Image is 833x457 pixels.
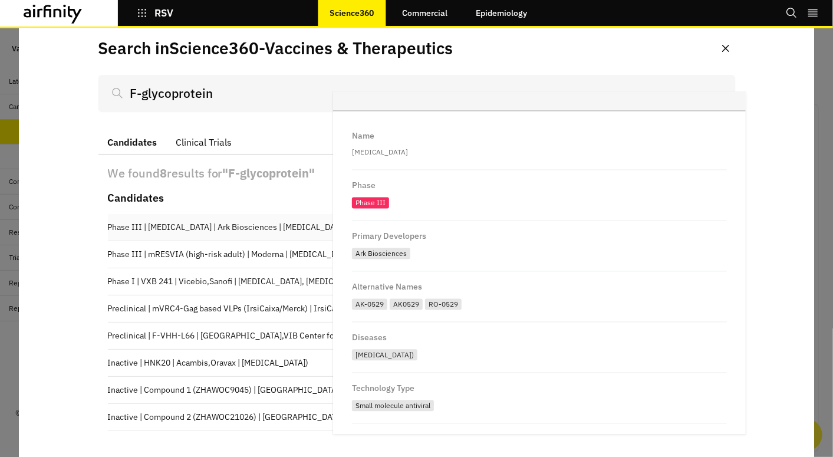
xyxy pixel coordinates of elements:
p: We found results for [108,165,726,182]
div: Diseases [352,331,387,341]
p: Search in Science360 - Vaccines & Therapeutics [98,36,453,61]
a: Inactive | Compound 2 (ZHAWOC21026) | [GEOGRAPHIC_DATA] | Parainfluenza, [MEDICAL_DATA]) [108,404,726,430]
p: Preclinical | mVRC4-Gag based VLPs (IrsiCaixa/Merck) | IrsiCaixa,Merck & Co./Merck Sharp & Dohme ... [108,303,726,315]
a: Phase III | mRESVIA (high-risk adult) | Moderna | [MEDICAL_DATA]) [108,241,726,268]
p: Phase III | mRESVIA (high-risk adult) | Moderna | [MEDICAL_DATA]) [108,248,726,261]
p: Inactive | Compound 1 (ZHAWOC9045) | [GEOGRAPHIC_DATA] | [MEDICAL_DATA]), Parainfluenza [108,384,726,396]
div: Phase [352,179,376,189]
div: Phase III [352,194,727,211]
div: Target Population [352,433,419,443]
p: Phase I | VXB 241 | Vicebio,Sanofi | [MEDICAL_DATA], [MEDICAL_DATA]) [108,275,726,288]
button: Candidates [98,130,167,155]
b: " F-glycoprotein " [223,165,315,181]
p: Phase III | [MEDICAL_DATA] | Ark Biosciences | [MEDICAL_DATA]) [108,221,726,234]
input: Search... [98,75,735,111]
button: Clinical Trials [167,130,242,155]
div: Small molecule antiviral [352,397,727,413]
div: Alternative Names [352,281,422,291]
p: Inactive | HNK20 | Acambis,Oravax | [MEDICAL_DATA]) [108,357,726,369]
p: Science360 [330,8,374,18]
div: Ark Biosciences [352,248,410,259]
div: Technology Type [352,382,414,392]
a: Inactive | HNK20 | Acambis,Oravax | [MEDICAL_DATA]) [108,350,726,376]
div: Name [352,130,374,140]
p: [MEDICAL_DATA] [352,144,727,160]
p: Preclinical | F-VHH-L66 | [GEOGRAPHIC_DATA],VIB Center for Medical Biotechnology,GlaxoSmithKline ... [108,330,726,342]
div: RO-0529 [425,298,462,310]
p: RSV [154,8,173,18]
h2: Candidates [108,192,164,205]
div: Ziresovir [352,144,727,160]
div: Respiratory syncytial virus (RSV) [352,346,727,363]
div: Ark Biosciences [352,245,727,261]
a: Phase III | [MEDICAL_DATA] | Ark Biosciences | [MEDICAL_DATA]) [108,214,726,241]
div: Small molecule antiviral [352,400,434,411]
button: RSV [137,3,173,23]
div: AK-0529 [352,298,387,310]
b: 8 [160,165,167,181]
button: Search [786,3,798,23]
a: Inactive | Compound 1 (ZHAWOC9045) | [GEOGRAPHIC_DATA] | [MEDICAL_DATA]), Parainfluenza [108,377,726,403]
button: Close [716,39,735,58]
div: AK0529 [390,298,423,310]
a: Phase I | VXB 241 | Vicebio,Sanofi | [MEDICAL_DATA], [MEDICAL_DATA]) [108,268,726,295]
p: Inactive | Compound 2 (ZHAWOC21026) | [GEOGRAPHIC_DATA] | Parainfluenza, [MEDICAL_DATA]) [108,411,726,423]
div: Primary Developers [352,230,426,240]
div: AK-0529,AK0529,RO-0529 [352,295,727,312]
a: Preclinical | mVRC4-Gag based VLPs (IrsiCaixa/Merck) | IrsiCaixa,Merck & Co./Merck Sharp & Dohme ... [108,295,726,322]
div: [MEDICAL_DATA]) [352,349,417,360]
div: Phase III [352,197,389,208]
a: Preclinical | F-VHH-L66 | [GEOGRAPHIC_DATA],VIB Center for Medical Biotechnology,GlaxoSmithKline ... [108,323,726,349]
